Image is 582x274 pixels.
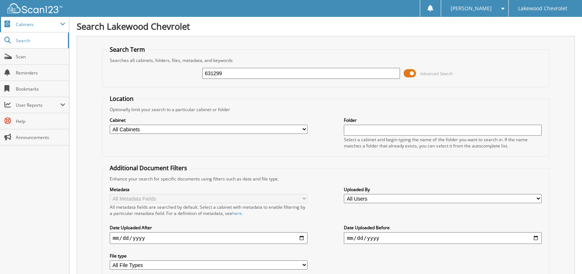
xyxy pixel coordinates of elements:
span: Reminders [16,70,65,76]
input: start [110,232,308,244]
label: Metadata [110,186,308,193]
iframe: Chat Widget [545,239,582,274]
div: Optionally limit your search to a particular cabinet or folder [106,106,545,113]
label: Folder [344,117,542,123]
span: Search [16,37,64,44]
span: Cabinets [16,21,60,28]
div: Searches all cabinets, folders, files, metadata, and keywords [106,57,545,63]
legend: Additional Document Filters [106,164,191,172]
span: User Reports [16,102,60,108]
span: Help [16,118,65,124]
span: Lakewood Chevrolet [518,6,567,11]
label: Date Uploaded Before [344,224,542,231]
legend: Search Term [106,45,149,54]
label: File type [110,253,308,259]
label: Uploaded By [344,186,542,193]
label: Date Uploaded After [110,224,308,231]
h1: Search Lakewood Chevrolet [77,20,575,32]
span: Bookmarks [16,86,65,92]
span: [PERSON_NAME] [451,6,492,11]
legend: Location [106,95,137,103]
span: Advanced Search [420,71,453,76]
span: Scan [16,54,65,60]
div: Enhance your search for specific documents using filters such as date and file type. [106,176,545,182]
label: Cabinet [110,117,308,123]
a: here [232,210,242,216]
img: scan123-logo-white.svg [7,3,62,13]
input: end [344,232,542,244]
div: All metadata fields are searched by default. Select a cabinet with metadata to enable filtering b... [110,204,308,216]
div: Select a cabinet and begin typing the name of the folder you want to search in. If the name match... [344,136,542,149]
span: Announcements [16,134,65,140]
